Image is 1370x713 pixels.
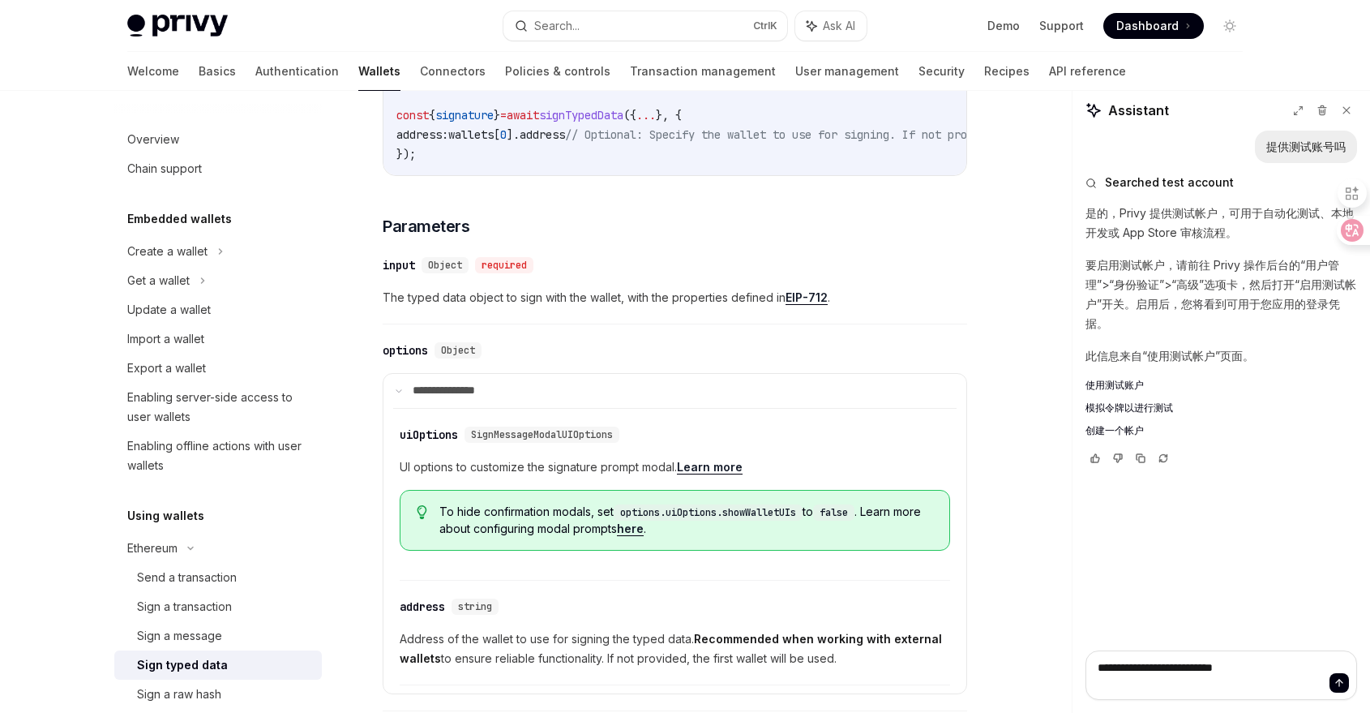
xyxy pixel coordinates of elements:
span: ]. [507,127,520,142]
a: Wallets [358,52,400,91]
strong: Recommended when working with external wallets [400,632,942,665]
div: 提供测试账号吗 [1266,139,1346,155]
span: // Optional: Specify the wallet to use for signing. If not provided, the first wallet will be used. [565,127,1207,142]
span: Dashboard [1116,18,1179,34]
span: Assistant [1108,101,1169,120]
a: Chain support [114,154,322,183]
a: Connectors [420,52,486,91]
a: Welcome [127,52,179,91]
a: Basics [199,52,236,91]
span: = [500,108,507,122]
a: User management [795,52,899,91]
a: Export a wallet [114,354,322,383]
h5: Using wallets [127,506,204,526]
a: 创建一个帐户 [1085,424,1357,437]
span: address: [396,127,448,142]
a: Security [918,52,965,91]
div: Sign a message [137,626,222,646]
a: Transaction management [630,52,776,91]
span: }); [396,147,416,161]
p: 此信息来自“使用测试帐户”页面。 [1085,346,1357,366]
a: Sign a raw hash [114,680,322,709]
a: Demo [987,18,1020,34]
div: Update a wallet [127,300,211,320]
code: false [813,505,854,521]
span: 创建一个帐户 [1085,424,1144,437]
span: signTypedData [539,108,623,122]
a: Recipes [984,52,1030,91]
a: Import a wallet [114,324,322,354]
div: Sign a raw hash [137,685,221,704]
div: Send a transaction [137,568,237,587]
a: Sign a message [114,621,322,651]
code: options.uiOptions.showWalletUIs [614,505,803,521]
a: Send a transaction [114,563,322,592]
span: [ [494,127,500,142]
a: Dashboard [1103,13,1204,39]
a: Overview [114,125,322,154]
span: To hide confirmation modals, set to . Learn more about configuring modal prompts . [439,504,934,537]
span: }, { [656,108,682,122]
div: Enabling offline actions with user wallets [127,436,312,475]
p: 是的，Privy 提供测试帐户，可用于自动化测试、本地开发或 App Store 审核流程。 [1085,204,1357,243]
div: Search... [534,16,580,36]
img: light logo [127,15,228,37]
span: ... [636,108,656,122]
span: Object [441,344,475,357]
span: string [458,600,492,613]
span: Searched test account [1105,174,1234,191]
a: Learn more [677,460,743,475]
span: signature [435,108,494,122]
button: Toggle dark mode [1217,13,1243,39]
div: Overview [127,130,179,149]
h5: Embedded wallets [127,209,232,229]
span: await [507,108,539,122]
button: Searched test account [1085,174,1357,191]
svg: Tip [417,505,428,520]
span: Object [428,259,462,272]
div: Sign typed data [137,655,228,675]
a: Enabling offline actions with user wallets [114,432,322,480]
span: wallets [448,127,494,142]
div: Create a wallet [127,242,208,261]
span: The typed data object to sign with the wallet, with the properties defined in . [383,288,967,307]
div: Chain support [127,159,202,178]
a: here [617,522,644,536]
a: Policies & controls [505,52,610,91]
div: input [383,257,415,273]
span: address [520,127,565,142]
span: 模拟令牌以进行测试 [1085,402,1173,414]
div: address [400,599,445,615]
p: 要启用测试帐户，请前往 Privy 操作后台的“用户管理”>“身份验证”>“高级”选项卡，然后打开“启用测试帐户”开关。启用后，您将看到可用于您应用的登录凭据。 [1085,256,1357,333]
span: const [396,108,429,122]
div: options [383,342,428,359]
span: 使用测试账户 [1085,379,1144,392]
a: 模拟令牌以进行测试 [1085,402,1357,414]
span: Ctrl K [753,19,777,32]
button: Search...CtrlK [503,11,787,41]
div: uiOptions [400,427,458,443]
a: Sign typed data [114,651,322,680]
span: Parameters [383,215,469,238]
span: Address of the wallet to use for signing the typed data. to ensure reliable functionality. If not... [400,629,950,668]
div: Sign a transaction [137,597,232,616]
span: } [494,108,500,122]
div: Ethereum [127,539,178,558]
span: 0 [500,127,507,142]
button: Send message [1329,673,1349,693]
div: Get a wallet [127,271,190,290]
div: required [475,257,533,273]
a: Update a wallet [114,295,322,324]
div: Import a wallet [127,329,204,349]
a: API reference [1049,52,1126,91]
div: Export a wallet [127,359,206,378]
a: Sign a transaction [114,592,322,621]
a: 使用测试账户 [1085,379,1357,392]
span: Ask AI [823,18,855,34]
button: Ask AI [795,11,867,41]
span: SignMessageModalUIOptions [471,428,613,441]
span: { [429,108,435,122]
span: UI options to customize the signature prompt modal. [400,457,950,477]
div: Enabling server-side access to user wallets [127,388,312,427]
a: Authentication [255,52,339,91]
